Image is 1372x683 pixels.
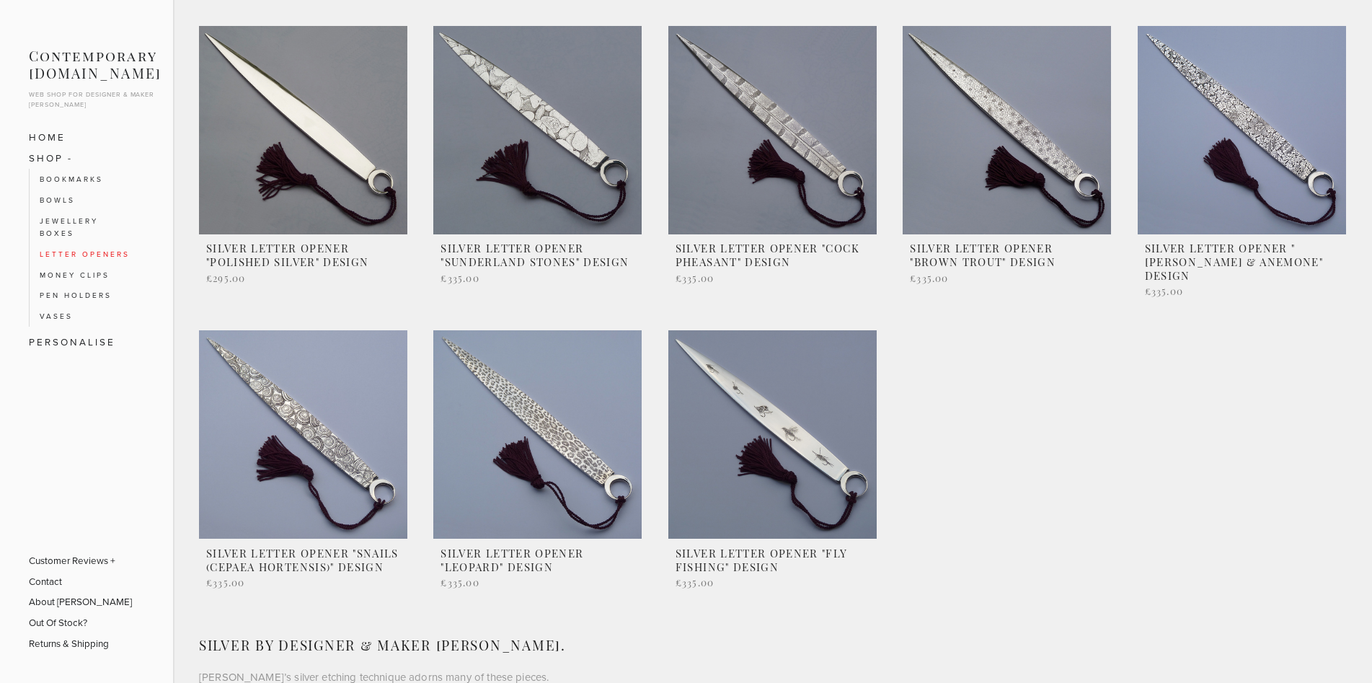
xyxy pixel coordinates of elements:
h3: sILVER By Designer & Maker [PERSON_NAME]. [199,637,1346,654]
a: Jewellery Boxes [40,211,135,244]
a: Vases [40,306,135,327]
a: Customer Reviews [29,550,132,571]
a: Home [29,127,144,148]
a: Contact [29,571,132,592]
a: SHOP [29,148,144,169]
a: Pen Holders [40,285,135,306]
a: Returns & Shipping [29,633,132,654]
a: Out Of Stock? [29,612,132,633]
a: Money Clips [40,265,135,286]
p: Web shop for designer & maker [PERSON_NAME] [29,89,161,109]
a: Letter Openers [40,244,135,265]
a: Bowls [40,190,135,211]
a: Contemporary [DOMAIN_NAME] [29,47,161,82]
a: About [PERSON_NAME] [29,591,132,612]
a: Personalise [29,332,144,353]
a: Bookmarks [40,169,135,190]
